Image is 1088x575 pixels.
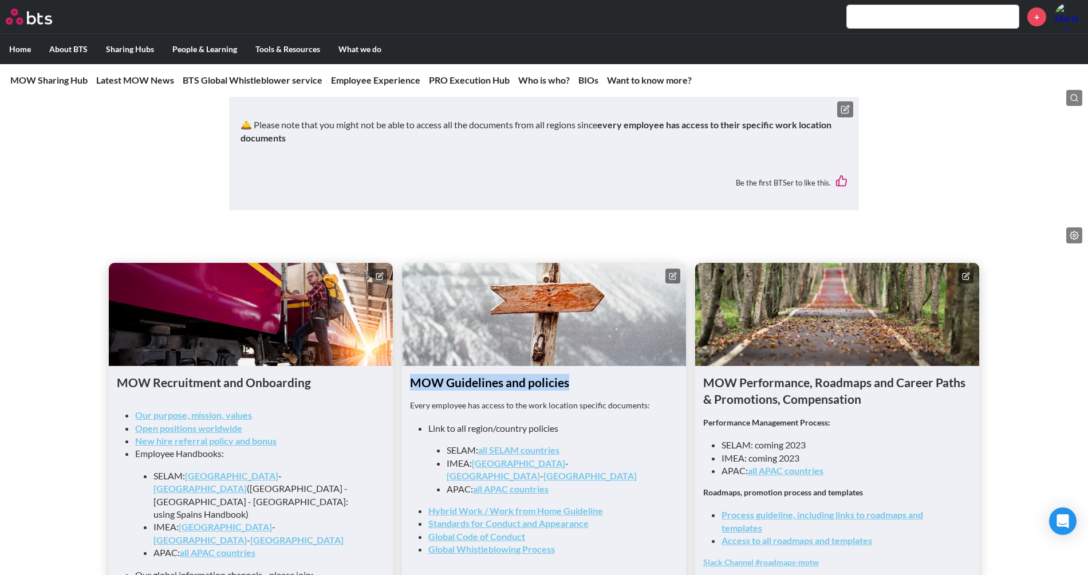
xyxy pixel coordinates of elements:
h1: MOW Performance, Roadmaps and Career Paths & Promotions, Compensation [703,374,971,408]
h1: MOW Guidelines and policies [410,374,678,391]
a: Global Whistleblowing Process [428,544,555,554]
li: SELAM: coming 2023 [722,439,962,451]
a: Hybrid Work / Work from Home Guideline [428,505,603,516]
a: Go home [6,9,73,25]
button: Edit content box [959,269,973,283]
a: BIOs [578,74,598,85]
a: all SELAM countries [478,444,559,455]
a: Standards for Conduct and Appearance [428,518,589,529]
label: About BTS [40,34,97,64]
label: Tools & Resources [246,34,329,64]
a: Who is who? [518,74,570,85]
a: all APAC countries [748,465,823,476]
a: + [1027,7,1046,26]
a: New hire referral policy and bonus [135,435,277,446]
button: Edit content box [665,269,680,283]
li: Link to all region/country policies [428,422,669,495]
a: Process guideline, including links to roadmaps and templates [722,509,923,533]
a: Global Code of Conduct [428,531,525,542]
label: People & Learning [163,34,246,64]
a: Our purpose, mission, values [135,409,252,420]
a: [GEOGRAPHIC_DATA] [153,483,247,494]
a: Slack Channel #roadmaps-motw [703,557,819,567]
a: BTS Global Whistleblower service [183,74,322,85]
label: What we do [329,34,391,64]
a: all APAC countries [180,547,255,558]
li: Employee Handbooks: [135,447,376,559]
p: 🛎️ Please note that you might not be able to access all the documents from all regions since [241,119,847,144]
li: APAC: [447,483,660,495]
a: PRO Execution Hub [429,74,510,85]
a: [GEOGRAPHIC_DATA] [250,534,344,545]
a: [GEOGRAPHIC_DATA] [543,470,637,481]
strong: Performance Management Process: [703,418,830,427]
img: BTS Logo [6,9,52,25]
h1: MOW Recruitment and Onboarding [117,374,385,391]
a: [GEOGRAPHIC_DATA] [179,521,272,532]
a: Profile [1055,3,1082,30]
a: Employee Experience [331,74,420,85]
label: Sharing Hubs [97,34,163,64]
a: Latest MOW News [96,74,174,85]
li: APAC: [722,464,962,477]
div: Be the first BTSer to like this. [241,167,847,198]
a: [GEOGRAPHIC_DATA] [185,470,278,481]
a: all APAC countries [473,483,549,494]
img: Maria Tablado [1055,3,1082,30]
button: Edit text box [837,101,853,117]
button: Edit content list: null [1066,227,1082,243]
a: [GEOGRAPHIC_DATA] [153,534,247,545]
li: IMEA: - - [447,457,660,483]
a: MOW Sharing Hub [10,74,88,85]
a: Open positions worldwide [135,423,242,434]
li: IMEA: coming 2023 [722,452,962,464]
div: Open Intercom Messenger [1049,507,1077,535]
li: SELAM: - ([GEOGRAPHIC_DATA] - [GEOGRAPHIC_DATA] - [GEOGRAPHIC_DATA]: using Spains Handbook) [153,470,366,521]
li: IMEA: - - [153,521,366,546]
li: APAC: [153,546,366,559]
button: Edit content box [372,269,387,283]
a: Want to know more? [607,74,692,85]
a: Access to all roadmaps and templates [722,535,872,546]
a: [GEOGRAPHIC_DATA] [472,458,565,468]
strong: every employee has access to their specific work location documents [241,119,831,143]
li: SELAM: [447,444,660,456]
p: Every employee has access to the work location specific documents: [410,400,678,411]
strong: Roadmaps, promotion process and templates [703,487,863,497]
a: [GEOGRAPHIC_DATA] [447,470,540,481]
